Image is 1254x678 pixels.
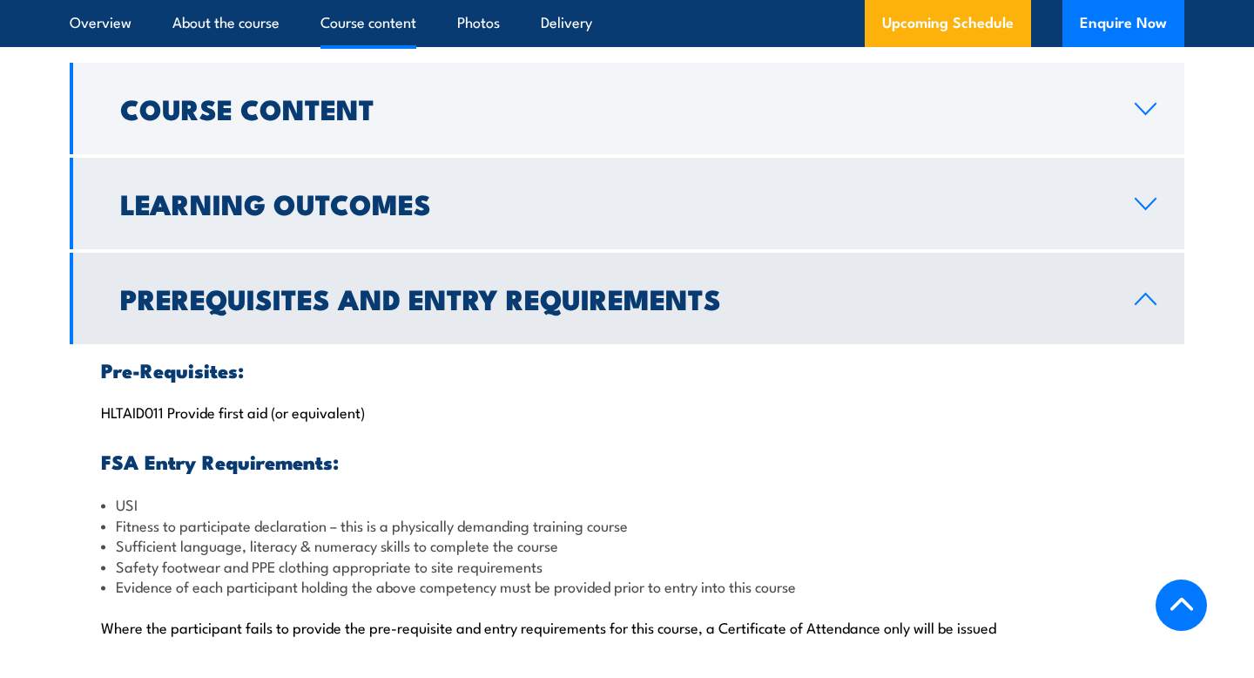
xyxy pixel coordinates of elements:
[101,360,1153,380] h3: Pre-Requisites:
[120,191,1107,215] h2: Learning Outcomes
[101,535,1153,555] li: Sufficient language, literacy & numeracy skills to complete the course
[101,556,1153,576] li: Safety footwear and PPE clothing appropriate to site requirements
[120,286,1107,310] h2: Prerequisites and Entry Requirements
[101,515,1153,535] li: Fitness to participate declaration – this is a physically demanding training course
[70,253,1184,344] a: Prerequisites and Entry Requirements
[70,158,1184,249] a: Learning Outcomes
[101,494,1153,514] li: USI
[101,576,1153,596] li: Evidence of each participant holding the above competency must be provided prior to entry into th...
[70,63,1184,154] a: Course Content
[120,96,1107,120] h2: Course Content
[101,618,1153,635] p: Where the participant fails to provide the pre-requisite and entry requirements for this course, ...
[101,403,1153,420] p: HLTAID011 Provide first aid (or equivalent)
[101,451,1153,471] h3: FSA Entry Requirements:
